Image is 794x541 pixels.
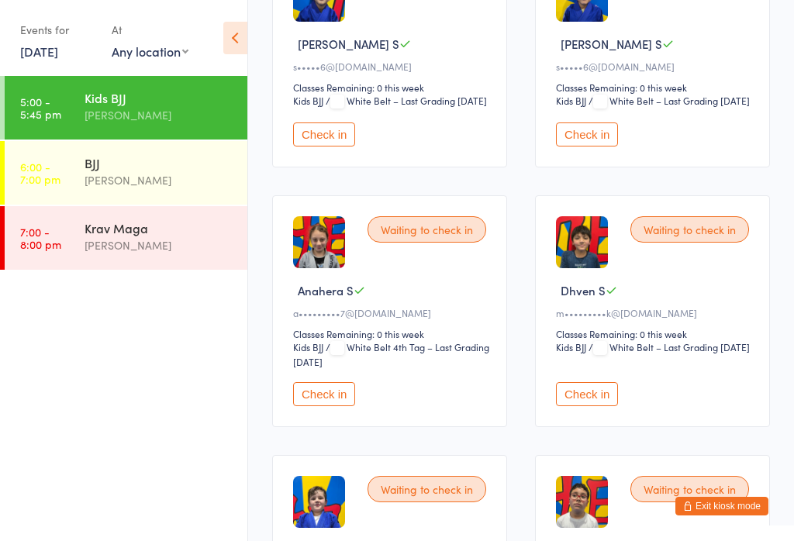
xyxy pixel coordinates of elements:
div: Waiting to check in [368,476,486,502]
button: Check in [293,122,355,146]
div: [PERSON_NAME] [85,171,234,189]
div: Any location [112,43,188,60]
a: 7:00 -8:00 pmKrav Maga[PERSON_NAME] [5,206,247,270]
span: Dhven S [561,282,606,298]
div: Krav Maga [85,219,234,236]
div: Kids BJJ [556,94,586,107]
a: [DATE] [20,43,58,60]
span: Anahera S [298,282,354,298]
img: image1753255029.png [556,476,608,528]
div: s•••••6@[DOMAIN_NAME] [293,60,491,73]
a: 5:00 -5:45 pmKids BJJ[PERSON_NAME] [5,76,247,140]
div: Events for [20,17,96,43]
span: / White Belt – Last Grading [DATE] [589,94,750,107]
img: image1750930153.png [293,216,345,268]
button: Check in [556,382,618,406]
div: s•••••6@[DOMAIN_NAME] [556,60,754,73]
button: Check in [556,122,618,146]
div: Waiting to check in [630,216,749,243]
span: [PERSON_NAME] S [298,36,399,52]
div: Kids BJJ [293,94,323,107]
div: [PERSON_NAME] [85,106,234,124]
img: image1756204566.png [556,216,608,268]
div: Classes Remaining: 0 this week [293,327,491,340]
div: m•••••••••k@[DOMAIN_NAME] [556,306,754,319]
time: 6:00 - 7:00 pm [20,160,60,185]
div: Kids BJJ [293,340,323,353]
div: Classes Remaining: 0 this week [293,81,491,94]
span: [PERSON_NAME] S [561,36,662,52]
button: Check in [293,382,355,406]
div: [PERSON_NAME] [85,236,234,254]
span: / White Belt – Last Grading [DATE] [326,94,487,107]
div: Classes Remaining: 0 this week [556,81,754,94]
div: Kids BJJ [556,340,586,353]
div: Waiting to check in [368,216,486,243]
a: 6:00 -7:00 pmBJJ[PERSON_NAME] [5,141,247,205]
div: Classes Remaining: 0 this week [556,327,754,340]
time: 5:00 - 5:45 pm [20,95,61,120]
span: / White Belt – Last Grading [DATE] [589,340,750,353]
div: a•••••••••7@[DOMAIN_NAME] [293,306,491,319]
img: image1750930172.png [293,476,345,528]
div: BJJ [85,154,234,171]
span: / White Belt 4th Tag – Last Grading [DATE] [293,340,489,368]
div: Kids BJJ [85,89,234,106]
div: At [112,17,188,43]
div: Waiting to check in [630,476,749,502]
button: Exit kiosk mode [675,497,768,515]
time: 7:00 - 8:00 pm [20,226,61,250]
